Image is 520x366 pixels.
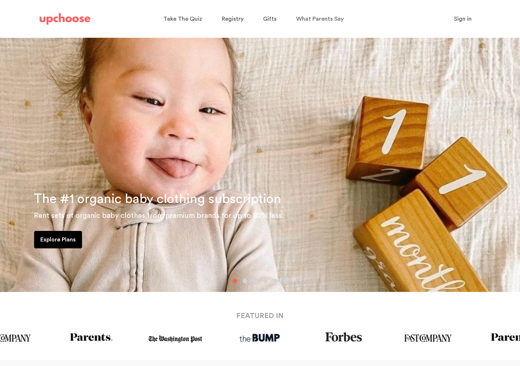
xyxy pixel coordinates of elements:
[40,12,90,27] a: UpChoose
[454,16,472,22] span: Sign in
[236,312,284,320] strong: FEATURED IN
[163,16,202,22] span: Take The Quiz
[263,12,279,26] a: Gifts
[40,235,76,244] p: Explore Plans
[34,231,82,248] a: Explore Plans
[296,12,346,26] a: What Parents Say
[163,12,204,26] a: Take The Quiz
[296,16,344,22] span: What Parents Say
[222,12,246,26] a: Registry
[263,16,277,22] span: Gifts
[34,192,281,206] span: The #1 organic baby clothing subscription
[445,12,481,26] button: Sign in
[34,210,511,221] p: Rent sets of organic baby clothes from premium brands for up to 80% less.
[222,16,243,22] span: Registry
[40,13,90,25] img: UpChoose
